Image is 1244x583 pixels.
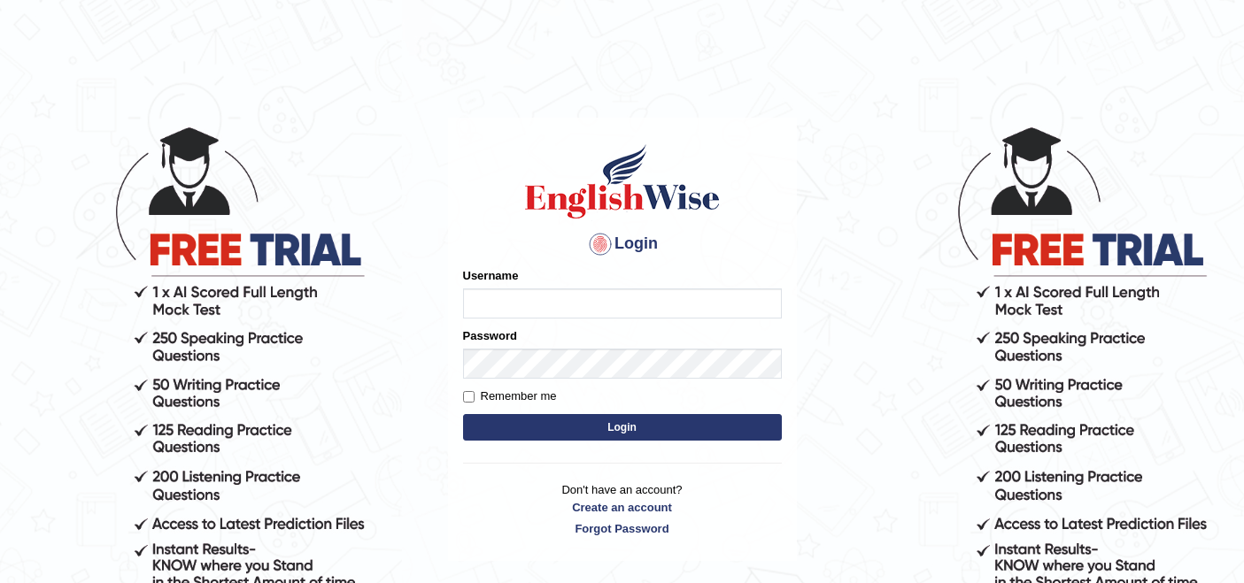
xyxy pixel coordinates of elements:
[463,267,519,284] label: Username
[463,520,782,537] a: Forgot Password
[463,387,557,405] label: Remember me
[463,499,782,516] a: Create an account
[522,142,723,221] img: Logo of English Wise sign in for intelligent practice with AI
[463,414,782,441] button: Login
[463,230,782,258] h4: Login
[463,327,517,344] label: Password
[463,391,475,403] input: Remember me
[463,481,782,536] p: Don't have an account?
